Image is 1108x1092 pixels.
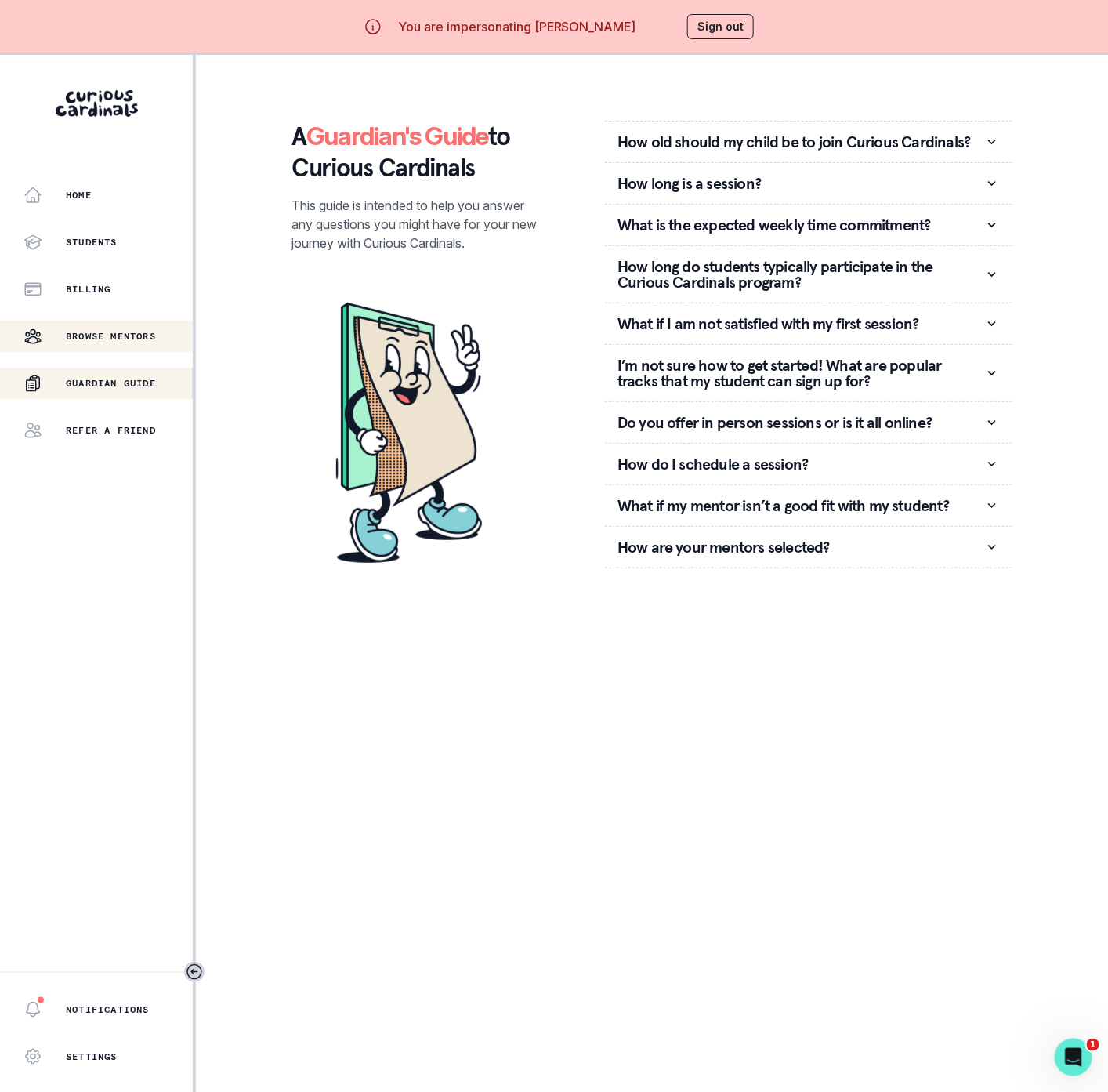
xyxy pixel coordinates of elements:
button: What if I am not satisfied with my first session? [605,303,1012,344]
p: Notifications [66,1003,150,1016]
iframe: Intercom live chat [1055,1039,1092,1076]
p: A to Curious Cardinals [291,121,542,183]
button: How long do students typically participate in the Curious Cardinals program? [605,246,1012,303]
button: What is the expected weekly time commitment? [605,205,1012,245]
button: I’m not sure how to get started! What are popular tracks that my student can sign up for? [605,345,1012,401]
p: Browse Mentors [66,330,156,343]
img: Curious Cardinals Logo [56,90,138,117]
button: What if my mentor isn’t a good fit with my student? [605,485,1012,526]
span: 1 [1087,1039,1099,1051]
p: How old should my child be to join Curious Cardinals? [617,134,984,150]
p: This guide is intended to help you answer any questions you might have for your new journey with ... [291,196,542,252]
p: Home [66,189,92,201]
p: Do you offer in person sessions or is it all online? [617,415,984,430]
p: What if I am not satisfied with my first session? [617,316,984,332]
button: How long is a session? [605,163,1012,204]
p: Students [66,236,118,249]
p: How are your mentors selected? [617,539,984,555]
p: What is the expected weekly time commitment? [617,217,984,233]
p: You are impersonating [PERSON_NAME] [398,17,636,36]
button: How old should my child be to join Curious Cardinals? [605,122,1012,162]
p: How long do students typically participate in the Curious Cardinals program? [617,259,984,290]
button: How do I schedule a session? [605,444,1012,484]
button: Sign out [687,14,754,39]
span: Guardian's Guide [306,121,489,151]
p: How long is a session? [617,176,984,191]
button: How are your mentors selected? [605,527,1012,568]
p: I’m not sure how to get started! What are popular tracks that my student can sign up for? [617,357,984,389]
p: How do I schedule a session? [617,456,984,472]
p: Guardian Guide [66,377,156,390]
p: Settings [66,1050,118,1063]
button: Toggle sidebar [184,962,205,982]
p: What if my mentor isn’t a good fit with my student? [617,498,984,513]
button: Do you offer in person sessions or is it all online? [605,402,1012,443]
p: Billing [66,283,110,296]
p: Refer a friend [66,424,156,437]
